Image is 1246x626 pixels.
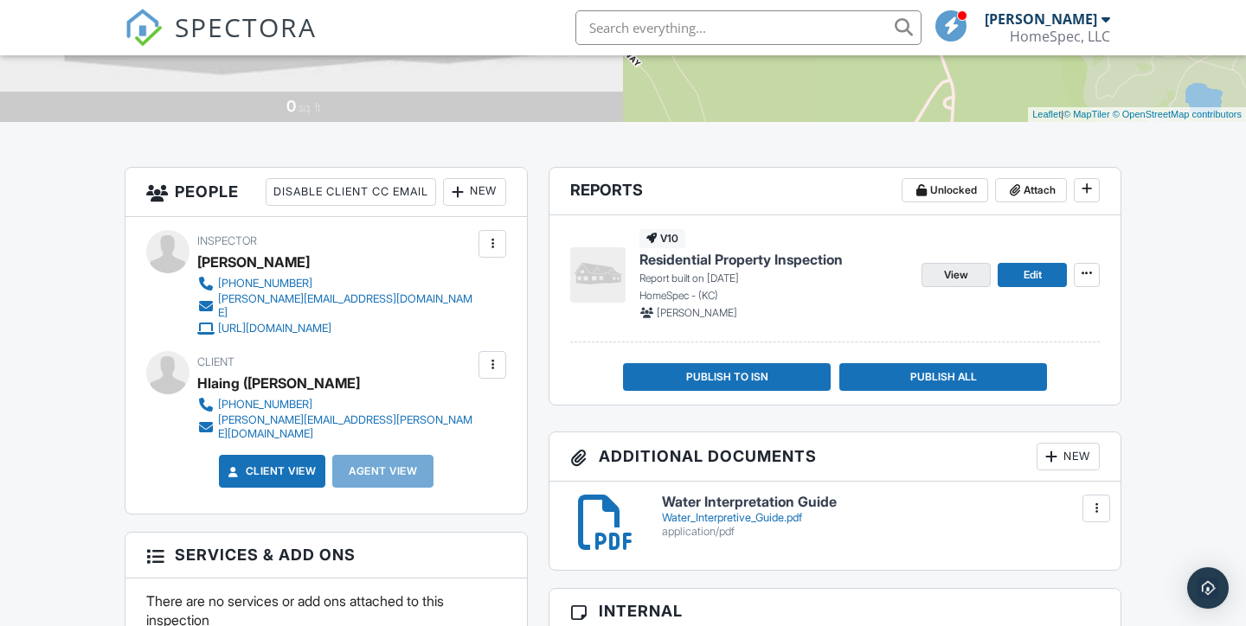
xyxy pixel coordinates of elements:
[225,463,317,480] a: Client View
[197,355,234,368] span: Client
[197,413,474,441] a: [PERSON_NAME][EMAIL_ADDRESS][PERSON_NAME][DOMAIN_NAME]
[299,101,323,114] span: sq. ft.
[197,320,474,337] a: [URL][DOMAIN_NAME]
[125,23,317,60] a: SPECTORA
[662,511,1100,525] div: Water_Interpretive_Guide.pdf
[218,292,474,320] div: [PERSON_NAME][EMAIL_ADDRESS][DOMAIN_NAME]
[1113,109,1242,119] a: © OpenStreetMap contributors
[197,249,310,275] div: [PERSON_NAME]
[218,398,312,412] div: [PHONE_NUMBER]
[549,432,1121,482] h3: Additional Documents
[662,525,1100,539] div: application/pdf
[197,275,474,292] a: [PHONE_NUMBER]
[1037,443,1100,470] div: New
[1187,567,1229,609] div: Open Intercom Messenger
[1032,109,1061,119] a: Leaflet
[575,10,922,45] input: Search everything...
[218,413,474,441] div: [PERSON_NAME][EMAIL_ADDRESS][PERSON_NAME][DOMAIN_NAME]
[1028,107,1246,122] div: |
[443,178,506,206] div: New
[125,533,527,578] h3: Services & Add ons
[266,178,436,206] div: Disable Client CC Email
[662,495,1100,539] a: Water Interpretation Guide Water_Interpretive_Guide.pdf application/pdf
[125,9,163,47] img: The Best Home Inspection Software - Spectora
[197,370,360,396] div: Hlaing ([PERSON_NAME]
[286,97,296,115] div: 0
[218,322,331,335] div: [URL][DOMAIN_NAME]
[985,10,1097,28] div: [PERSON_NAME]
[662,495,1100,510] h6: Water Interpretation Guide
[197,234,257,247] span: Inspector
[1063,109,1110,119] a: © MapTiler
[197,292,474,320] a: [PERSON_NAME][EMAIL_ADDRESS][DOMAIN_NAME]
[1010,28,1110,45] div: HomeSpec, LLC
[175,9,317,45] span: SPECTORA
[197,396,474,413] a: [PHONE_NUMBER]
[125,168,527,217] h3: People
[218,277,312,291] div: [PHONE_NUMBER]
